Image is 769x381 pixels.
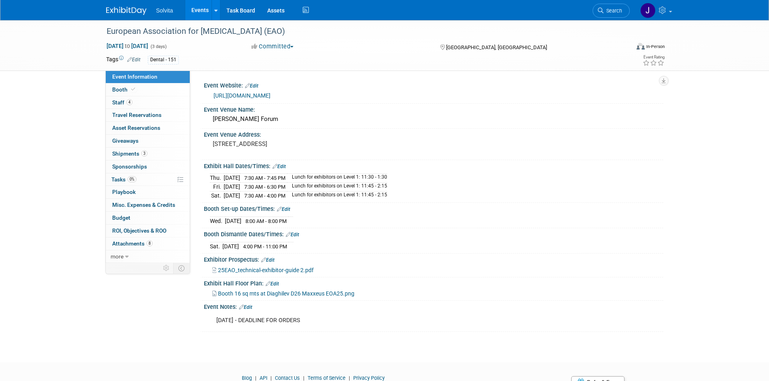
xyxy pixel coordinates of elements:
[277,206,290,212] a: Edit
[204,129,663,139] div: Event Venue Address:
[112,112,161,118] span: Travel Reservations
[260,375,267,381] a: API
[244,175,285,181] span: 7:30 AM - 7:45 PM
[106,122,190,134] a: Asset Reservations
[128,176,136,182] span: 0%
[210,113,657,125] div: [PERSON_NAME] Forum
[106,7,147,15] img: ExhibitDay
[112,202,175,208] span: Misc. Expenses & Credits
[111,253,124,260] span: more
[214,92,270,99] a: [URL][DOMAIN_NAME]
[210,191,224,200] td: Sat.
[204,228,663,239] div: Booth Dismantle Dates/Times:
[106,96,190,109] a: Staff4
[126,99,132,105] span: 4
[173,263,190,273] td: Toggle Event Tabs
[104,24,618,39] div: European Association for [MEDICAL_DATA] (EAO)
[106,225,190,237] a: ROI, Objectives & ROO
[253,375,258,381] span: |
[266,281,279,287] a: Edit
[268,375,274,381] span: |
[106,250,190,263] a: more
[261,257,274,263] a: Edit
[210,242,222,250] td: Sat.
[106,186,190,198] a: Playbook
[112,73,157,80] span: Event Information
[211,312,574,329] div: [DATE] - DEADLINE FOR ORDERS
[224,183,240,192] td: [DATE]
[112,189,136,195] span: Playbook
[106,212,190,224] a: Budget
[287,183,387,192] td: Lunch for exhibitors on Level 1: 11:45 - 2:15
[204,203,663,213] div: Booth Set-up Dates/Times:
[124,43,131,49] span: to
[308,375,346,381] a: Terms of Service
[141,150,147,156] span: 3
[287,191,387,200] td: Lunch for exhibitors on Level 1: 11:45 - 2:15
[245,83,258,89] a: Edit
[243,244,287,250] span: 4:00 PM - 11:00 PM
[111,176,136,183] span: Tasks
[112,150,147,157] span: Shipments
[106,109,190,121] a: Travel Reservations
[204,254,663,264] div: Exhibitor Prospectus:
[204,301,663,311] div: Event Notes:
[244,193,285,199] span: 7:30 AM - 4:00 PM
[210,174,224,183] td: Thu.
[646,44,665,50] div: In-Person
[106,83,190,96] a: Booth
[112,137,138,144] span: Giveaways
[147,240,153,246] span: 8
[603,8,622,14] span: Search
[156,7,173,14] span: Solvita
[112,163,147,170] span: Sponsorships
[106,237,190,250] a: Attachments8
[225,217,241,225] td: [DATE]
[106,173,190,186] a: Tasks0%
[106,148,190,160] a: Shipments3
[204,160,663,171] div: Exhibit Hall Dates/Times:
[218,267,314,273] span: 25EAO_technical-exhibitor-guide 2.pdf
[286,232,299,237] a: Edit
[643,55,664,59] div: Event Rating
[224,191,240,200] td: [DATE]
[222,242,239,250] td: [DATE]
[106,55,140,65] td: Tags
[210,183,224,192] td: Fri.
[127,57,140,62] a: Edit
[249,42,297,51] button: Committed
[112,99,132,106] span: Staff
[245,218,287,224] span: 8:00 AM - 8:00 PM
[213,140,386,148] pre: [STREET_ADDRESS]
[112,125,160,131] span: Asset Reservations
[212,267,314,273] a: 25EAO_technical-exhibitor-guide 2.pdf
[106,135,190,147] a: Giveaways
[106,42,149,50] span: [DATE] [DATE]
[582,42,665,54] div: Event Format
[112,86,137,93] span: Booth
[112,227,166,234] span: ROI, Objectives & ROO
[244,184,285,190] span: 7:30 AM - 6:30 PM
[106,199,190,211] a: Misc. Expenses & Credits
[275,375,300,381] a: Contact Us
[204,277,663,288] div: Exhibit Hall Floor Plan:
[242,375,252,381] a: Blog
[112,214,130,221] span: Budget
[106,71,190,83] a: Event Information
[204,104,663,114] div: Event Venue Name:
[224,174,240,183] td: [DATE]
[353,375,385,381] a: Privacy Policy
[204,79,663,90] div: Event Website:
[131,87,135,92] i: Booth reservation complete
[272,164,286,169] a: Edit
[287,174,387,183] td: Lunch for exhibitors on Level 1: 11:30 - 1:30
[446,44,547,50] span: [GEOGRAPHIC_DATA], [GEOGRAPHIC_DATA]
[637,43,645,50] img: Format-Inperson.png
[593,4,630,18] a: Search
[239,304,252,310] a: Edit
[301,375,306,381] span: |
[159,263,174,273] td: Personalize Event Tab Strip
[210,217,225,225] td: Wed.
[218,290,354,297] span: Booth 16 sq mts at Diaghilev D26 Maxxeus EOA25.png
[106,160,190,173] a: Sponsorships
